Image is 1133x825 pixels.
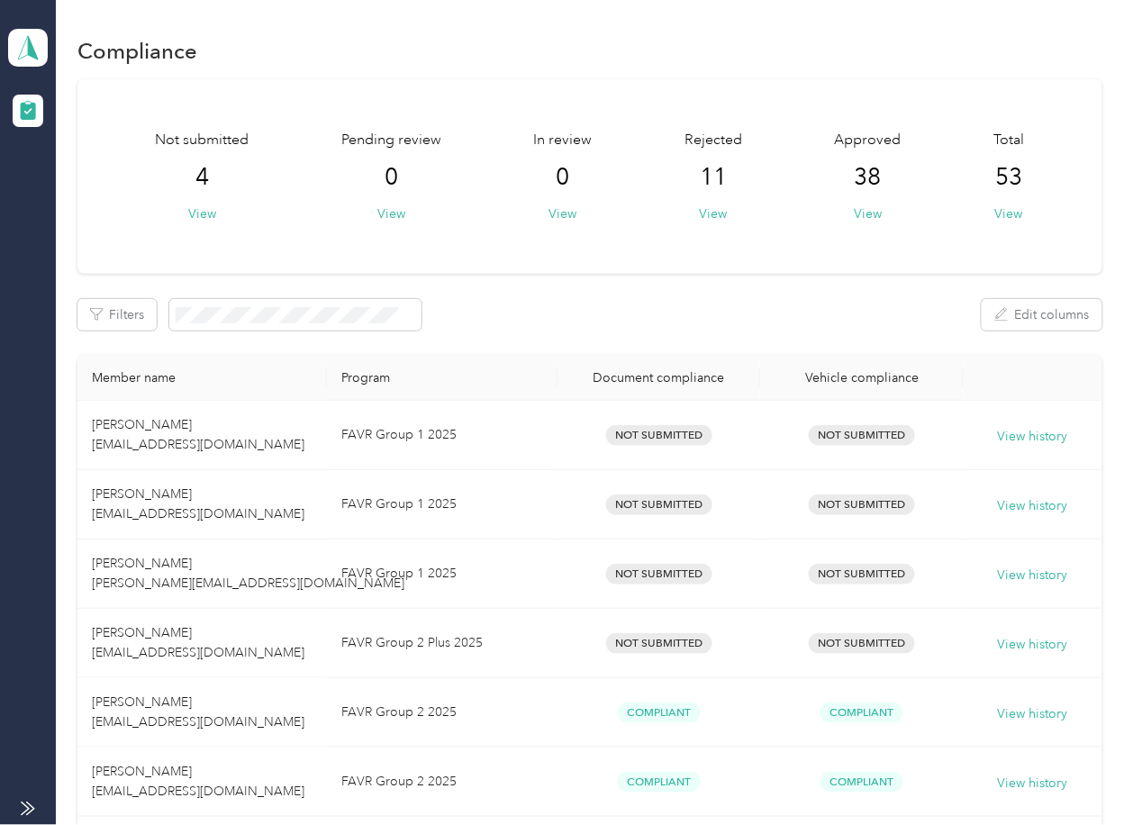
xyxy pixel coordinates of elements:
span: Pending review [341,130,441,151]
button: View [549,204,577,223]
td: FAVR Group 2 Plus 2025 [327,609,557,678]
span: 0 [557,163,570,192]
button: View history [998,496,1068,516]
span: [PERSON_NAME] [PERSON_NAME][EMAIL_ADDRESS][DOMAIN_NAME] [92,556,404,591]
span: 11 [700,163,727,192]
th: Program [327,356,557,401]
span: 0 [385,163,398,192]
span: [PERSON_NAME] [EMAIL_ADDRESS][DOMAIN_NAME] [92,625,304,660]
button: View history [998,704,1068,724]
span: Not Submitted [809,494,915,515]
span: 53 [995,163,1022,192]
span: Compliant [618,772,701,793]
button: View [700,204,728,223]
td: FAVR Group 1 2025 [327,470,557,539]
span: Compliant [618,703,701,723]
span: Approved [835,130,902,151]
button: View [995,204,1023,223]
span: In review [534,130,593,151]
button: Filters [77,299,157,331]
h1: Compliance [77,41,197,60]
td: FAVR Group 2 2025 [327,748,557,817]
button: View history [998,774,1068,793]
span: Not Submitted [809,564,915,585]
span: [PERSON_NAME] [EMAIL_ADDRESS][DOMAIN_NAME] [92,486,304,521]
td: FAVR Group 1 2025 [327,539,557,609]
span: 38 [855,163,882,192]
span: Not Submitted [809,633,915,654]
span: [PERSON_NAME] [EMAIL_ADDRESS][DOMAIN_NAME] [92,764,304,799]
button: View history [998,427,1068,447]
span: Rejected [684,130,742,151]
button: Edit columns [982,299,1102,331]
button: View history [998,635,1068,655]
span: Not Submitted [606,494,712,515]
span: Total [993,130,1024,151]
button: View [854,204,882,223]
td: FAVR Group 1 2025 [327,401,557,470]
div: Document compliance [572,370,746,385]
span: Not Submitted [606,425,712,446]
button: View [377,204,405,223]
span: Compliant [820,703,903,723]
span: Not Submitted [606,633,712,654]
span: Compliant [820,772,903,793]
span: [PERSON_NAME] [EMAIL_ADDRESS][DOMAIN_NAME] [92,694,304,730]
th: Member name [77,356,327,401]
button: View history [998,566,1068,585]
span: [PERSON_NAME] [EMAIL_ADDRESS][DOMAIN_NAME] [92,417,304,452]
span: Not Submitted [606,564,712,585]
td: FAVR Group 2 2025 [327,678,557,748]
div: Vehicle compliance [775,370,948,385]
span: Not Submitted [809,425,915,446]
iframe: Everlance-gr Chat Button Frame [1032,724,1133,825]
